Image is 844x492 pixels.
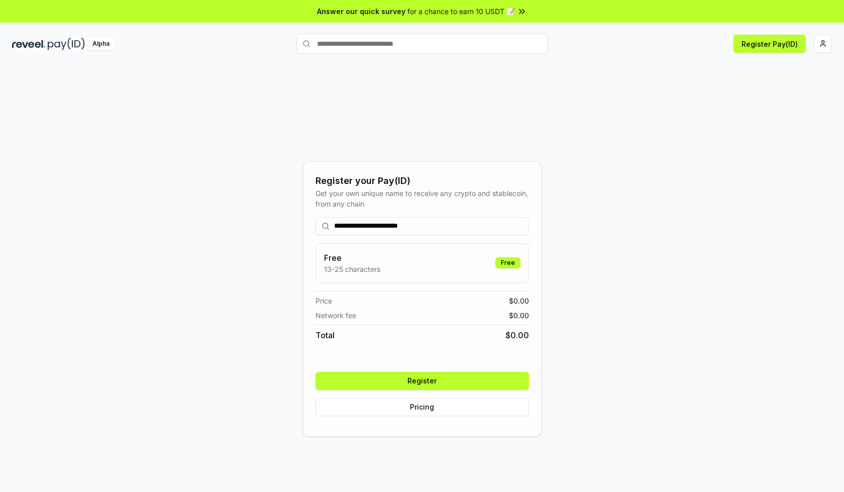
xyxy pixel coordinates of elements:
button: Register [315,372,529,390]
span: Price [315,296,332,306]
h3: Free [324,252,380,264]
span: $ 0.00 [505,329,529,341]
img: pay_id [48,38,85,50]
span: Total [315,329,335,341]
span: $ 0.00 [509,296,529,306]
div: Free [495,257,520,268]
p: 13-25 characters [324,264,380,274]
button: Pricing [315,398,529,416]
span: Answer our quick survey [317,6,405,17]
span: Network fee [315,310,356,321]
span: $ 0.00 [509,310,529,321]
span: for a chance to earn 10 USDT 📝 [407,6,515,17]
button: Register Pay(ID) [733,35,806,53]
div: Get your own unique name to receive any crypto and stablecoin, from any chain [315,188,529,209]
div: Register your Pay(ID) [315,174,529,188]
div: Alpha [87,38,115,50]
img: reveel_dark [12,38,46,50]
